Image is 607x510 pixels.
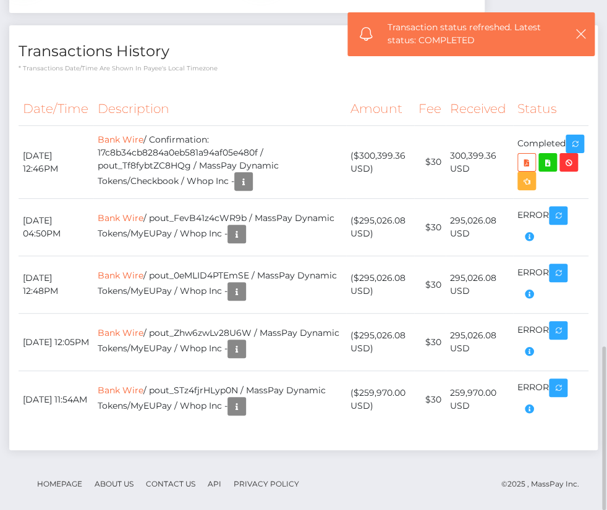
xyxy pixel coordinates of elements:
td: ($295,026.08 USD) [346,314,414,371]
td: / pout_0eMLID4PTEmSE / MassPay Dynamic Tokens/MyEUPay / Whop Inc - [93,256,346,314]
td: 295,026.08 USD [446,314,513,371]
th: Fee [414,92,446,126]
td: $30 [414,256,446,314]
a: Bank Wire [98,270,143,281]
td: ($295,026.08 USD) [346,199,414,256]
a: Bank Wire [98,134,143,145]
td: [DATE] 12:48PM [19,256,93,314]
a: Bank Wire [98,327,143,338]
td: ($259,970.00 USD) [346,371,414,428]
td: [DATE] 04:50PM [19,199,93,256]
h4: Transactions History [19,41,588,62]
td: $30 [414,199,446,256]
td: ($300,399.36 USD) [346,126,414,199]
td: $30 [414,314,446,371]
td: / pout_FevB41z4cWR9b / MassPay Dynamic Tokens/MyEUPay / Whop Inc - [93,199,346,256]
td: [DATE] 12:46PM [19,126,93,199]
th: Received [446,92,513,126]
td: [DATE] 11:54AM [19,371,93,428]
a: Homepage [32,474,87,493]
a: Privacy Policy [229,474,304,493]
td: 295,026.08 USD [446,199,513,256]
td: / pout_Zhw6zwLv28U6W / MassPay Dynamic Tokens/MyEUPay / Whop Inc - [93,314,346,371]
a: API [203,474,226,493]
a: Contact Us [141,474,200,493]
th: Description [93,92,346,126]
td: ERROR [513,314,588,371]
th: Date/Time [19,92,93,126]
span: Transaction status refreshed. Latest status: COMPLETED [388,21,561,47]
a: About Us [90,474,138,493]
td: [DATE] 12:05PM [19,314,93,371]
td: $30 [414,126,446,199]
a: Bank Wire [98,385,143,396]
td: ERROR [513,371,588,428]
td: $30 [414,371,446,428]
td: Completed [513,126,588,199]
td: ERROR [513,199,588,256]
td: ($295,026.08 USD) [346,256,414,314]
th: Amount [346,92,414,126]
a: Bank Wire [98,212,143,224]
td: 259,970.00 USD [446,371,513,428]
td: / pout_STz4fjrHLyp0N / MassPay Dynamic Tokens/MyEUPay / Whop Inc - [93,371,346,428]
p: * Transactions date/time are shown in payee's local timezone [19,64,588,73]
td: / Confirmation: 17c8b34cb8284a0eb581a94af05e480f / pout_Tf8fybtZC8HQg / MassPay Dynamic Tokens/Ch... [93,126,346,199]
th: Status [513,92,588,126]
td: ERROR [513,256,588,314]
td: 300,399.36 USD [446,126,513,199]
td: 295,026.08 USD [446,256,513,314]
